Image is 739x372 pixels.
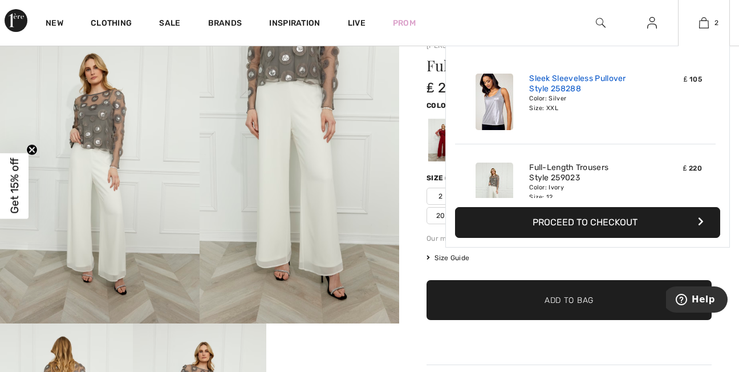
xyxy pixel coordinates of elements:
[427,253,469,263] span: Size Guide
[529,74,641,94] a: Sleek Sleeveless Pullover Style 258288
[427,280,712,320] button: Add to Bag
[427,233,712,244] div: Our model is 5'9"/175 cm and wears a size 6.
[596,16,606,30] img: search the website
[455,207,720,238] button: Proceed to Checkout
[684,75,702,83] span: ₤ 105
[647,16,657,30] img: My Info
[529,94,641,112] div: Color: Silver Size: XXL
[476,163,513,219] img: Full-Length Trousers Style 259023
[666,286,728,315] iframe: Opens a widget where you can find more information
[427,102,453,110] span: Color:
[714,18,718,28] span: 2
[348,17,366,29] a: Live
[5,9,27,32] img: 1ère Avenue
[529,163,641,183] a: Full-Length Trousers Style 259023
[393,17,416,29] a: Prom
[26,144,38,156] button: Close teaser
[91,18,132,30] a: Clothing
[699,16,709,30] img: My Bag
[638,16,666,30] a: Sign In
[8,158,21,214] span: Get 15% off
[428,119,458,161] div: Imperial red
[46,18,63,30] a: New
[208,18,242,30] a: Brands
[545,294,594,306] span: Add to Bag
[269,18,320,30] span: Inspiration
[159,18,180,30] a: Sale
[427,173,617,183] div: Size ([GEOGRAPHIC_DATA]/[GEOGRAPHIC_DATA]):
[679,16,729,30] a: 2
[427,80,463,96] span: ₤ 220
[200,24,399,324] img: Full-Length Trousers Style 259023. 2
[683,164,702,172] span: ₤ 220
[427,207,455,224] span: 20
[427,58,664,73] h1: Full-length Trousers Style 259023
[427,188,455,205] span: 2
[476,74,513,130] img: Sleek Sleeveless Pullover Style 258288
[529,183,641,201] div: Color: Ivory Size: 12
